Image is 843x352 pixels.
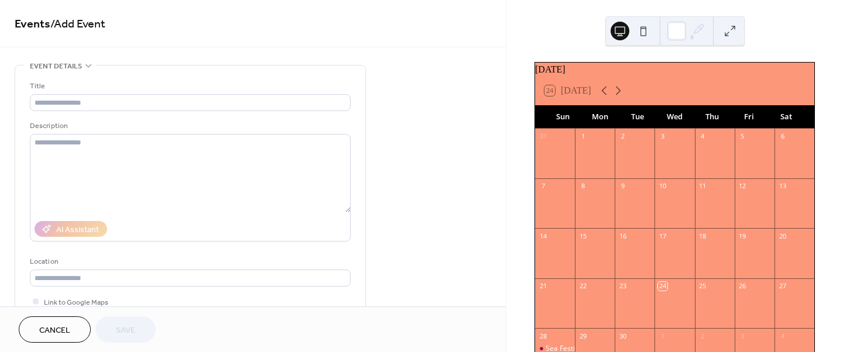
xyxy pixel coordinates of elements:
[698,182,707,191] div: 11
[618,132,627,141] div: 2
[578,182,587,191] div: 8
[39,325,70,337] span: Cancel
[658,232,667,240] div: 17
[30,80,348,92] div: Title
[539,282,547,291] div: 21
[738,282,747,291] div: 26
[738,182,747,191] div: 12
[535,63,814,77] div: [DATE]
[15,13,50,36] a: Events
[698,232,707,240] div: 18
[578,282,587,291] div: 22
[44,296,108,309] span: Link to Google Maps
[30,60,82,73] span: Event details
[618,182,627,191] div: 9
[618,282,627,291] div: 23
[698,132,707,141] div: 4
[778,132,787,141] div: 6
[619,105,656,129] div: Tue
[539,332,547,340] div: 28
[50,13,105,36] span: / Add Event
[618,232,627,240] div: 16
[539,182,547,191] div: 7
[578,232,587,240] div: 15
[658,182,667,191] div: 10
[618,332,627,340] div: 30
[658,282,667,291] div: 24
[578,332,587,340] div: 29
[778,332,787,340] div: 4
[19,316,91,343] button: Cancel
[578,132,587,141] div: 1
[30,120,348,132] div: Description
[767,105,805,129] div: Sat
[658,332,667,340] div: 1
[693,105,731,129] div: Thu
[582,105,619,129] div: Mon
[738,332,747,340] div: 3
[544,105,582,129] div: Sun
[698,282,707,291] div: 25
[778,232,787,240] div: 20
[658,132,667,141] div: 3
[656,105,694,129] div: Wed
[738,232,747,240] div: 19
[778,182,787,191] div: 13
[731,105,768,129] div: Fri
[539,232,547,240] div: 14
[539,132,547,141] div: 31
[778,282,787,291] div: 27
[30,256,348,268] div: Location
[698,332,707,340] div: 2
[738,132,747,141] div: 5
